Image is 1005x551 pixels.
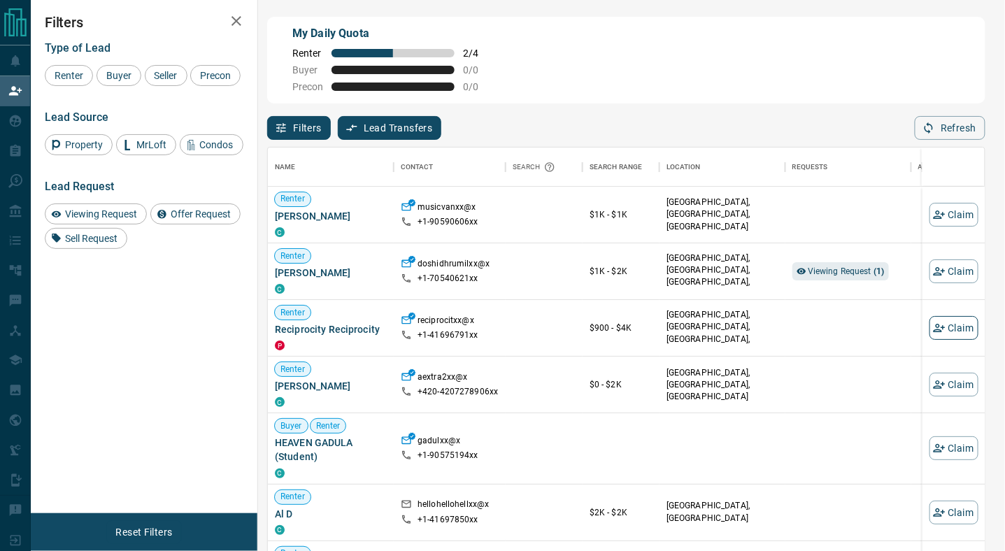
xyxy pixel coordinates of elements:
[60,208,142,220] span: Viewing Request
[660,148,785,187] div: Location
[275,436,387,464] span: HEAVEN GADULA (Student)
[50,70,88,81] span: Renter
[929,436,978,460] button: Claim
[667,500,778,524] p: [GEOGRAPHIC_DATA], [GEOGRAPHIC_DATA]
[929,259,978,283] button: Claim
[929,316,978,340] button: Claim
[590,506,653,519] p: $2K - $2K
[292,48,323,59] span: Renter
[166,208,236,220] span: Offer Request
[418,201,476,216] p: musicvanxx@x
[792,262,889,280] div: Viewing Request (1)
[785,148,911,187] div: Requests
[292,25,494,42] p: My Daily Quota
[808,266,885,276] span: Viewing Request
[292,81,323,92] span: Precon
[275,307,311,319] span: Renter
[275,284,285,294] div: condos.ca
[45,65,93,86] div: Renter
[106,520,181,544] button: Reset Filters
[338,116,442,140] button: Lead Transfers
[116,134,176,155] div: MrLoft
[418,258,490,273] p: doshidhrumilxx@x
[150,203,241,224] div: Offer Request
[929,203,978,227] button: Claim
[418,514,478,526] p: +1- 41697850xx
[150,70,183,81] span: Seller
[45,228,127,249] div: Sell Request
[667,252,778,301] p: East End, East York
[418,386,498,398] p: +420- 4207278906xx
[45,41,111,55] span: Type of Lead
[513,148,559,187] div: Search
[583,148,660,187] div: Search Range
[418,216,478,228] p: +1- 90590606xx
[97,65,141,86] div: Buyer
[275,193,311,205] span: Renter
[463,48,494,59] span: 2 / 4
[311,420,346,432] span: Renter
[275,397,285,407] div: condos.ca
[590,322,653,334] p: $900 - $4K
[275,250,311,262] span: Renter
[401,148,434,187] div: Contact
[45,203,147,224] div: Viewing Request
[275,364,311,375] span: Renter
[275,468,285,478] div: condos.ca
[418,371,467,386] p: aextra2xx@x
[190,65,241,86] div: Precon
[195,70,236,81] span: Precon
[275,507,387,521] span: Al D
[275,525,285,535] div: condos.ca
[180,134,243,155] div: Condos
[590,378,653,391] p: $0 - $2K
[275,491,311,503] span: Renter
[275,341,285,350] div: property.ca
[275,379,387,393] span: [PERSON_NAME]
[915,116,985,140] button: Refresh
[45,14,243,31] h2: Filters
[463,64,494,76] span: 0 / 0
[275,209,387,223] span: [PERSON_NAME]
[418,329,478,341] p: +1- 41696791xx
[275,148,296,187] div: Name
[45,110,108,124] span: Lead Source
[667,367,778,403] p: [GEOGRAPHIC_DATA], [GEOGRAPHIC_DATA], [GEOGRAPHIC_DATA]
[418,315,474,329] p: reciprocitxx@x
[267,116,331,140] button: Filters
[60,233,122,244] span: Sell Request
[667,309,778,357] p: [GEOGRAPHIC_DATA], [GEOGRAPHIC_DATA], [GEOGRAPHIC_DATA], [GEOGRAPHIC_DATA]
[275,227,285,237] div: condos.ca
[60,139,108,150] span: Property
[590,148,643,187] div: Search Range
[590,208,653,221] p: $1K - $1K
[418,450,478,461] p: +1- 90575194xx
[394,148,506,187] div: Contact
[792,148,828,187] div: Requests
[667,196,778,232] p: [GEOGRAPHIC_DATA], [GEOGRAPHIC_DATA], [GEOGRAPHIC_DATA]
[929,373,978,396] button: Claim
[418,435,460,450] p: gadulxx@x
[101,70,136,81] span: Buyer
[275,322,387,336] span: Reciprocity Reciprocity
[275,420,308,432] span: Buyer
[45,134,113,155] div: Property
[874,266,884,276] strong: ( 1 )
[145,65,187,86] div: Seller
[195,139,238,150] span: Condos
[667,148,701,187] div: Location
[418,499,489,513] p: hellohellohellxx@x
[292,64,323,76] span: Buyer
[268,148,394,187] div: Name
[929,501,978,524] button: Claim
[590,265,653,278] p: $1K - $2K
[418,273,478,285] p: +1- 70540621xx
[275,266,387,280] span: [PERSON_NAME]
[45,180,114,193] span: Lead Request
[131,139,171,150] span: MrLoft
[463,81,494,92] span: 0 / 0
